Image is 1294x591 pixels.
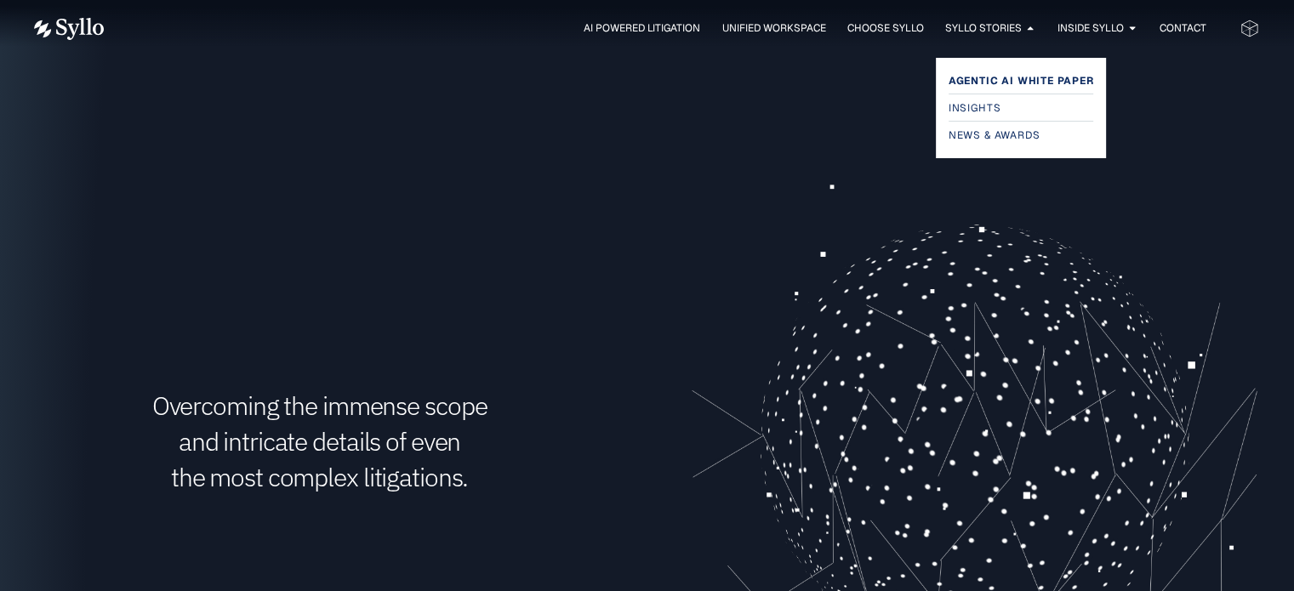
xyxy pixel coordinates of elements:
[949,125,1040,145] span: News & Awards
[34,18,104,40] img: Vector
[1159,20,1206,36] a: Contact
[138,20,1206,37] div: Menu Toggle
[944,20,1021,36] a: Syllo Stories
[949,98,1000,118] span: Insights
[35,388,605,495] h1: Overcoming the immense scope and intricate details of even the most complex litigations.
[1057,20,1123,36] a: Inside Syllo
[949,125,1094,145] a: News & Awards
[847,20,923,36] a: Choose Syllo
[138,20,1206,37] nav: Menu
[721,20,825,36] a: Unified Workspace
[584,20,700,36] a: AI Powered Litigation
[949,98,1094,118] a: Insights
[949,71,1094,91] a: Agentic AI White Paper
